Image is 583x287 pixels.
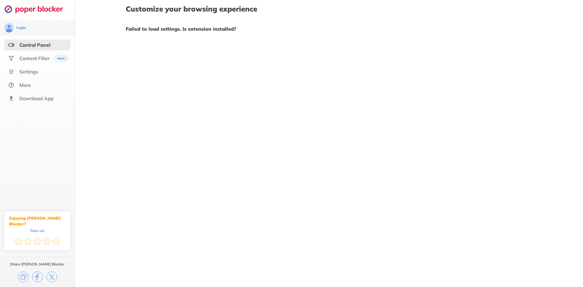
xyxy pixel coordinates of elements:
[8,69,14,75] img: settings.svg
[8,55,14,61] img: social.svg
[8,95,14,101] img: download-app.svg
[126,5,532,13] h1: Customize your browsing experience
[4,5,70,13] img: logo-webpage.svg
[18,272,29,282] img: copy.svg
[19,95,54,101] div: Download App
[19,82,31,88] div: More
[53,55,68,62] img: menuBanner.svg
[10,262,65,267] div: Share [PERSON_NAME] Blocker
[16,25,26,30] div: Login
[19,42,50,48] div: Control Panel
[8,82,14,88] img: about.svg
[19,55,50,61] div: Content Filter
[46,272,57,282] img: x.svg
[4,23,14,32] img: avatar.svg
[30,229,44,232] div: Rate us!
[8,42,14,48] img: features-selected.svg
[126,25,532,33] h1: Failed to load settings. Is extension installed?
[9,215,66,227] div: Enjoying [PERSON_NAME] Blocker?
[32,272,43,282] img: facebook.svg
[19,69,38,75] div: Settings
